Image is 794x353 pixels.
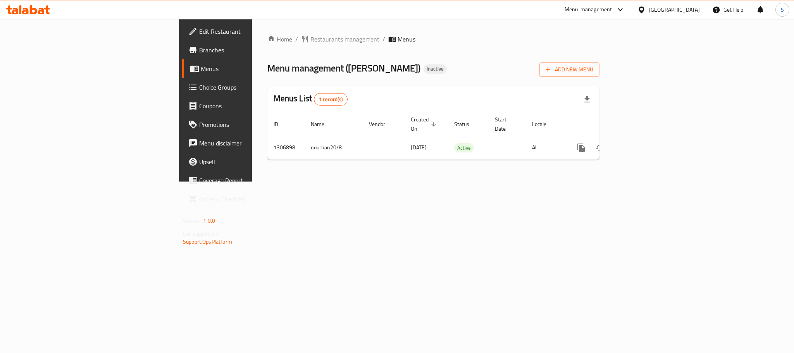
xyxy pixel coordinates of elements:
[489,136,526,159] td: -
[781,5,784,14] span: S
[201,64,305,73] span: Menus
[274,93,348,106] h2: Menus List
[424,66,447,72] span: Inactive
[526,136,566,159] td: All
[649,5,700,14] div: [GEOGRAPHIC_DATA]
[182,171,312,190] a: Coverage Report
[182,134,312,152] a: Menu disclaimer
[182,41,312,59] a: Branches
[182,190,312,208] a: Grocery Checklist
[182,78,312,97] a: Choice Groups
[532,119,556,129] span: Locale
[199,176,305,185] span: Coverage Report
[199,157,305,166] span: Upsell
[183,237,232,247] a: Support.OpsPlatform
[546,65,593,74] span: Add New Menu
[314,93,348,106] div: Total records count
[199,83,305,92] span: Choice Groups
[572,138,591,157] button: more
[183,229,219,239] span: Get support on:
[301,35,379,44] a: Restaurants management
[398,35,415,44] span: Menus
[454,144,474,152] span: Active
[199,138,305,148] span: Menu disclaimer
[183,216,202,226] span: Version:
[267,112,653,160] table: enhanced table
[424,64,447,74] div: Inactive
[314,96,347,103] span: 1 record(s)
[199,45,305,55] span: Branches
[411,115,439,133] span: Created On
[539,62,599,77] button: Add New Menu
[310,35,379,44] span: Restaurants management
[199,27,305,36] span: Edit Restaurant
[182,22,312,41] a: Edit Restaurant
[182,97,312,115] a: Coupons
[305,136,363,159] td: nourhan20/8
[369,119,395,129] span: Vendor
[182,152,312,171] a: Upsell
[182,115,312,134] a: Promotions
[495,115,517,133] span: Start Date
[578,90,596,109] div: Export file
[203,216,215,226] span: 1.0.0
[182,59,312,78] a: Menus
[267,59,420,77] span: Menu management ( [PERSON_NAME] )
[199,101,305,111] span: Coupons
[454,119,479,129] span: Status
[267,35,599,44] nav: breadcrumb
[591,138,609,157] button: Change Status
[311,119,334,129] span: Name
[411,142,427,152] span: [DATE]
[274,119,288,129] span: ID
[382,35,385,44] li: /
[199,120,305,129] span: Promotions
[199,194,305,204] span: Grocery Checklist
[566,112,653,136] th: Actions
[565,5,612,14] div: Menu-management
